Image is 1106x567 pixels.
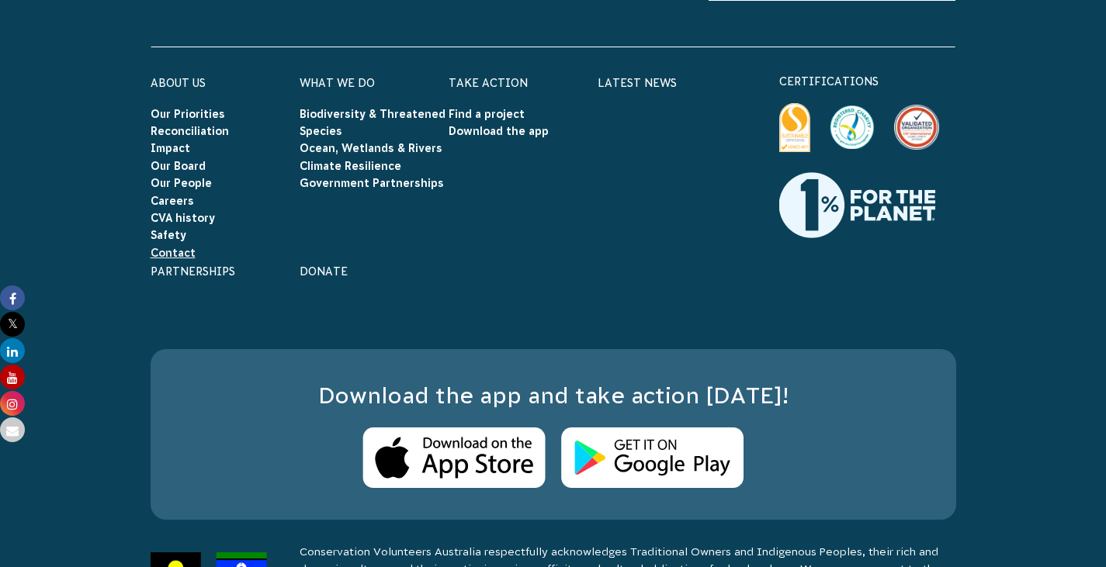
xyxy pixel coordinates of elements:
[151,212,215,224] a: CVA history
[449,125,549,137] a: Download the app
[151,229,186,241] a: Safety
[561,427,744,489] img: Android Store Logo
[151,177,212,189] a: Our People
[300,160,401,172] a: Climate Resilience
[300,265,348,278] a: Donate
[779,72,956,91] p: certifications
[362,427,546,489] img: Apple Store Logo
[151,247,196,259] a: Contact
[300,177,444,189] a: Government Partnerships
[151,77,206,89] a: About Us
[151,108,225,120] a: Our Priorities
[300,142,442,154] a: Ocean, Wetlands & Rivers
[449,77,528,89] a: Take Action
[151,125,229,137] a: Reconciliation
[151,265,235,278] a: Partnerships
[151,195,194,207] a: Careers
[182,380,925,412] h3: Download the app and take action [DATE]!
[151,160,206,172] a: Our Board
[151,142,190,154] a: Impact
[449,108,525,120] a: Find a project
[300,108,446,137] a: Biodiversity & Threatened Species
[300,77,375,89] a: What We Do
[598,77,677,89] a: Latest News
